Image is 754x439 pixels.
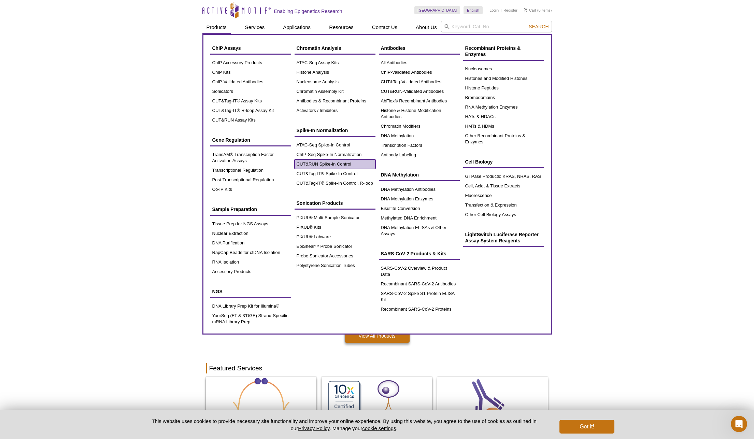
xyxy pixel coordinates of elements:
[463,200,544,210] a: Transfection & Expression
[212,207,257,212] span: Sample Preparation
[210,285,291,298] a: NGS
[210,96,291,106] a: CUT&Tag-IT® Assay Kits
[295,197,375,210] a: Sonication Products
[295,213,375,223] a: PIXUL® Multi-Sample Sonicator
[463,191,544,200] a: Fluorescence
[379,289,460,305] a: SARS-CoV-2 Spike S1 Protein ELISA Kit
[210,267,291,277] a: Accessory Products
[529,24,549,29] span: Search
[379,279,460,289] a: Recombinant SARS-CoV-2 Antibodies
[379,87,460,96] a: CUT&RUN-Validated Antibodies
[381,172,419,178] span: DNA Methylation
[295,232,375,242] a: PIXUL® Labware
[463,64,544,74] a: Nucleosomes
[379,168,460,181] a: DNA Methylation
[295,96,375,106] a: Antibodies & Recombinant Proteins
[210,248,291,257] a: RapCap Beads for cfDNA Isolation
[381,45,406,51] span: Antibodies
[210,166,291,175] a: Transcriptional Regulation
[501,6,502,14] li: |
[241,21,269,34] a: Services
[295,42,375,55] a: Chromatin Analysis
[379,58,460,68] a: All Antibodies
[379,150,460,160] a: Antibody Labeling
[295,77,375,87] a: Nucleosome Analysis
[465,159,493,165] span: Cell Biology
[210,257,291,267] a: RNA Isolation
[379,122,460,131] a: Chromatin Modifiers
[295,159,375,169] a: CUT&RUN Spike-In Control
[210,77,291,87] a: ChIP-Validated Antibodies
[212,45,241,51] span: ChIP Assays
[295,251,375,261] a: Probe Sonicator Accessories
[463,155,544,168] a: Cell Biology
[210,150,291,166] a: TransAM® Transcription Factor Activation Assays
[210,42,291,55] a: ChIP Assays
[295,150,375,159] a: ChIP-Seq Spike-In Normalization
[295,124,375,137] a: Spike-In Normalization
[295,58,375,68] a: ATAC-Seq Assay Kits
[210,133,291,146] a: Gene Regulation
[527,24,551,30] button: Search
[379,213,460,223] a: Methylated DNA Enrichment
[210,175,291,185] a: Post-Transcriptional Regulation
[379,247,460,260] a: SARS-CoV-2 Products & Kits
[463,102,544,112] a: RNA Methylation Enzymes
[379,131,460,141] a: DNA Methylation
[210,68,291,77] a: ChIP Kits
[463,172,544,181] a: GTPase Products: KRAS, NRAS, RAS
[210,203,291,216] a: Sample Preparation
[379,141,460,150] a: Transcription Factors
[368,21,401,34] a: Contact Us
[210,115,291,125] a: CUT&RUN Assay Kits
[465,45,521,57] span: Recombinant Proteins & Enzymes
[210,58,291,68] a: ChIP Accessory Products
[297,200,343,206] span: Sonication Products
[379,223,460,239] a: DNA Methylation ELISAs & Other Assays
[212,137,250,143] span: Gene Regulation
[381,251,446,256] span: SARS-CoV-2 Products & Kits
[559,420,614,434] button: Got it!
[379,194,460,204] a: DNA Methylation Enzymes
[379,204,460,213] a: Bisulfite Conversion
[379,185,460,194] a: DNA Methylation Antibodies
[463,93,544,102] a: Bromodomains
[524,8,527,12] img: Your Cart
[295,261,375,270] a: Polystyrene Sonication Tubes
[463,83,544,93] a: Histone Peptides
[379,42,460,55] a: Antibodies
[463,74,544,83] a: Histones and Modified Histones
[295,87,375,96] a: Chromatin Assembly Kit
[379,264,460,279] a: SARS-CoV-2 Overview & Product Data
[362,425,396,431] button: cookie settings
[210,229,291,238] a: Nuclear Extraction
[379,96,460,106] a: AbFlex® Recombinant Antibodies
[503,8,517,13] a: Register
[731,416,747,432] iframe: Intercom live chat
[210,106,291,115] a: CUT&Tag-IT® R-loop Assay Kit
[295,68,375,77] a: Histone Analysis
[212,289,223,294] span: NGS
[202,21,231,34] a: Products
[325,21,358,34] a: Resources
[463,228,544,247] a: LightSwitch Luciferase Reporter Assay System Reagents
[463,181,544,191] a: Cell, Acid, & Tissue Extracts
[295,106,375,115] a: Activators / Inhibitors
[279,21,315,34] a: Applications
[210,238,291,248] a: DNA Purification
[412,21,441,34] a: About Us
[206,363,549,373] h2: Featured Services
[210,87,291,96] a: Sonicators
[464,6,483,14] a: English
[298,425,329,431] a: Privacy Policy
[524,6,552,14] li: (0 items)
[524,8,536,13] a: Cart
[297,128,348,133] span: Spike-In Normalization
[463,112,544,122] a: HATs & HDACs
[295,179,375,188] a: CUT&Tag-IT® Spike-In Control, R-loop
[295,169,375,179] a: CUT&Tag-IT® Spike-In Control
[441,21,552,32] input: Keyword, Cat. No.
[297,45,341,51] span: Chromatin Analysis
[210,301,291,311] a: DNA Library Prep Kit for Illumina®
[295,140,375,150] a: ATAC-Seq Spike-In Control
